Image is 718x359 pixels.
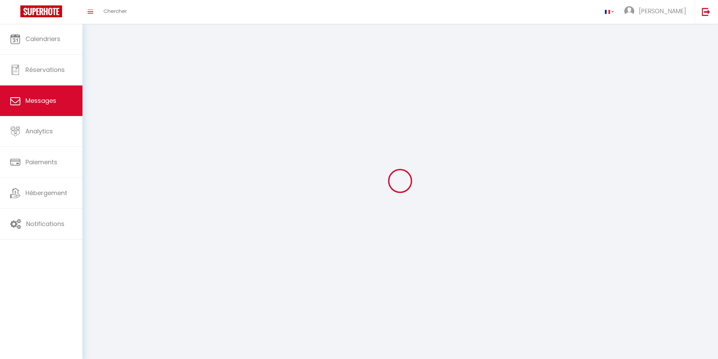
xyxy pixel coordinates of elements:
span: [PERSON_NAME] [639,7,686,15]
span: Messages [25,96,56,105]
img: logout [702,7,711,16]
span: Analytics [25,127,53,135]
img: Super Booking [20,5,62,17]
span: Chercher [103,7,127,15]
span: Calendriers [25,35,60,43]
span: Réservations [25,65,65,74]
span: Paiements [25,158,57,166]
span: Notifications [26,220,64,228]
span: Hébergement [25,189,67,197]
img: ... [624,6,635,16]
button: Ouvrir le widget de chat LiveChat [5,3,26,23]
